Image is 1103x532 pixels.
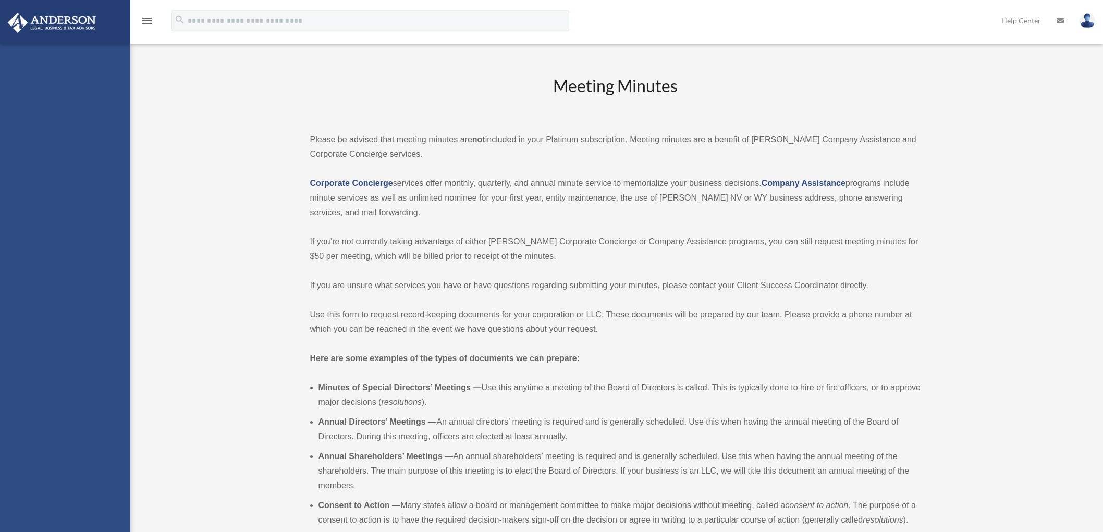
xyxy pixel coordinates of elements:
em: action [826,501,849,510]
p: Use this form to request record-keeping documents for your corporation or LLC. These documents wi... [310,307,921,337]
a: Company Assistance [762,179,845,188]
p: services offer monthly, quarterly, and annual minute service to memorialize your business decisio... [310,176,921,220]
b: Minutes of Special Directors’ Meetings — [318,383,482,392]
b: Annual Directors’ Meetings — [318,417,437,426]
i: menu [141,15,153,27]
p: If you are unsure what services you have or have questions regarding submitting your minutes, ple... [310,278,921,293]
em: consent to [785,501,824,510]
li: An annual shareholders’ meeting is required and is generally scheduled. Use this when having the ... [318,449,921,493]
em: resolutions [381,398,421,406]
strong: not [472,135,485,144]
strong: Here are some examples of the types of documents we can prepare: [310,354,580,363]
em: resolutions [863,515,903,524]
i: search [174,14,186,26]
img: User Pic [1080,13,1095,28]
b: Consent to Action — [318,501,401,510]
img: Anderson Advisors Platinum Portal [5,13,99,33]
p: If you’re not currently taking advantage of either [PERSON_NAME] Corporate Concierge or Company A... [310,234,921,264]
li: Use this anytime a meeting of the Board of Directors is called. This is typically done to hire or... [318,380,921,410]
p: Please be advised that meeting minutes are included in your Platinum subscription. Meeting minute... [310,132,921,162]
li: An annual directors’ meeting is required and is generally scheduled. Use this when having the ann... [318,415,921,444]
a: Corporate Concierge [310,179,393,188]
li: Many states allow a board or management committee to make major decisions without meeting, called... [318,498,921,527]
b: Annual Shareholders’ Meetings — [318,452,454,461]
a: menu [141,18,153,27]
h2: Meeting Minutes [310,75,921,118]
